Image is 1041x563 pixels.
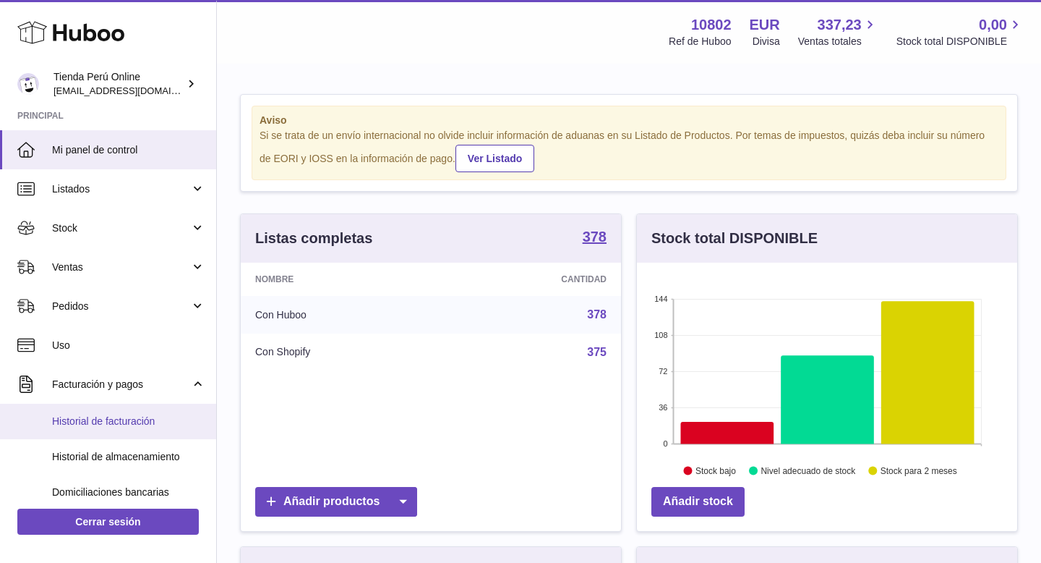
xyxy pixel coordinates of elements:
[695,465,736,475] text: Stock bajo
[52,415,205,428] span: Historial de facturación
[260,114,998,127] strong: Aviso
[241,263,442,296] th: Nombre
[691,15,732,35] strong: 10802
[52,486,205,499] span: Domiciliaciones bancarias
[52,450,205,464] span: Historial de almacenamiento
[750,15,780,35] strong: EUR
[587,346,607,358] a: 375
[753,35,780,48] div: Divisa
[979,15,1007,35] span: 0,00
[761,465,856,475] text: Nivel adecuado de stock
[896,15,1024,48] a: 0,00 Stock total DISPONIBLE
[53,70,184,98] div: Tienda Perú Online
[654,295,667,303] text: 144
[260,129,998,172] div: Si se trata de un envío internacional no olvide incluir información de aduanas en su Listado de P...
[663,439,667,448] text: 0
[798,15,878,48] a: 337,23 Ventas totales
[896,35,1024,48] span: Stock total DISPONIBLE
[255,229,372,248] h3: Listas completas
[52,143,205,157] span: Mi panel de control
[651,229,818,248] h3: Stock total DISPONIBLE
[881,465,957,475] text: Stock para 2 meses
[651,487,745,517] a: Añadir stock
[52,300,190,313] span: Pedidos
[17,509,199,535] a: Cerrar sesión
[52,378,190,391] span: Facturación y pagos
[818,15,862,35] span: 337,23
[654,331,667,339] text: 108
[53,85,213,96] span: [EMAIL_ADDRESS][DOMAIN_NAME]
[669,35,731,48] div: Ref de Huboo
[583,229,607,244] strong: 378
[587,308,607,321] a: 378
[241,296,442,334] td: Con Huboo
[52,182,190,196] span: Listados
[52,261,190,274] span: Ventas
[442,263,621,296] th: Cantidad
[52,339,205,352] span: Uso
[659,367,667,376] text: 72
[241,334,442,371] td: Con Shopify
[659,403,667,412] text: 36
[255,487,417,517] a: Añadir productos
[455,145,534,172] a: Ver Listado
[52,221,190,235] span: Stock
[17,73,39,95] img: contacto@tiendaperuonline.com
[583,229,607,247] a: 378
[798,35,878,48] span: Ventas totales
